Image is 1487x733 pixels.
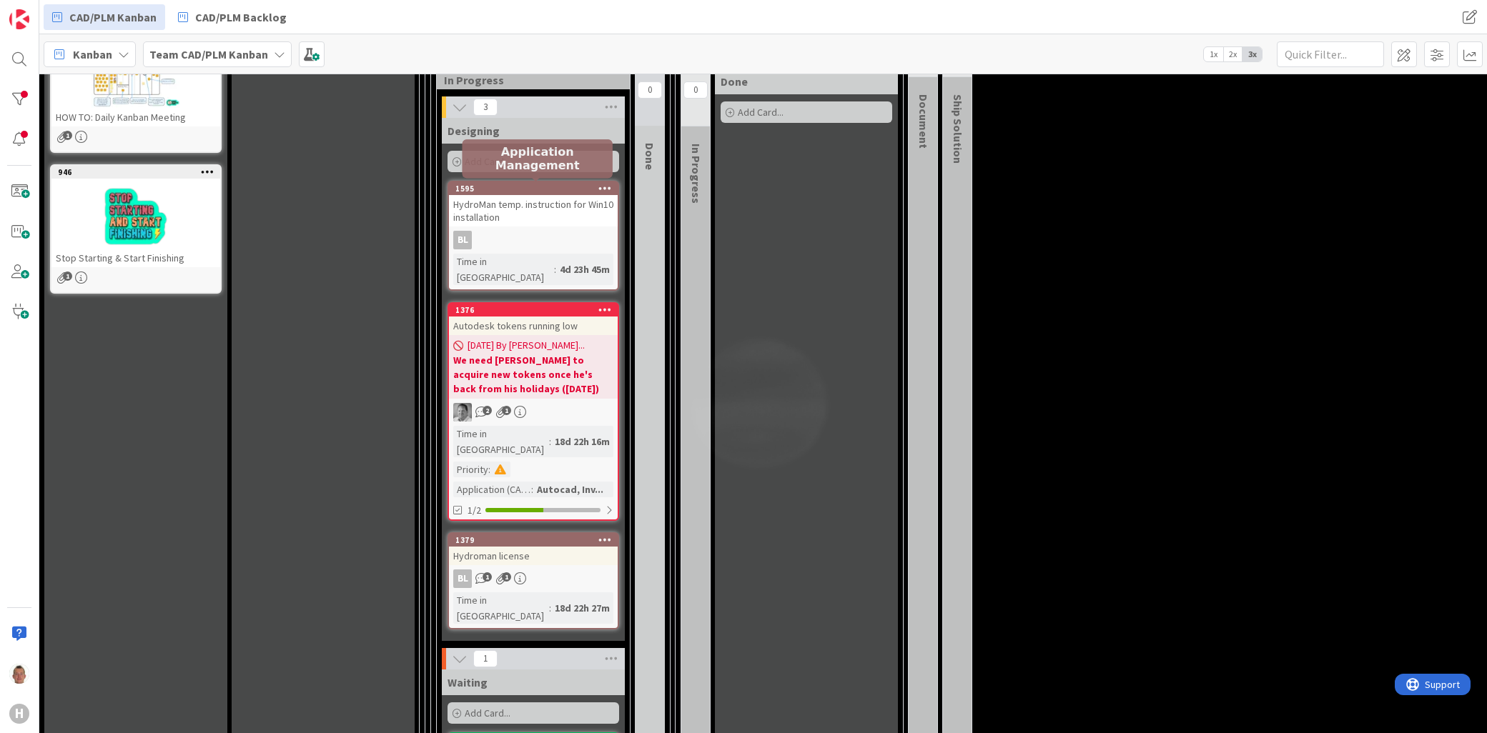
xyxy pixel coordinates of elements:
div: Priority [453,462,488,477]
div: 1379 [449,534,618,547]
span: Support [30,2,65,19]
div: BL [453,569,472,588]
div: Hydroman license [449,547,618,565]
div: 1376 [449,304,618,316]
div: Time in [GEOGRAPHIC_DATA] [453,592,549,624]
span: [DATE] By [PERSON_NAME]... [468,338,585,353]
span: In Progress [689,144,703,204]
a: 1379Hydroman licenseBLTime in [GEOGRAPHIC_DATA]:18d 22h 27m [448,532,619,629]
span: 1 [502,406,511,415]
div: BL [453,231,472,249]
span: 1 [63,271,72,281]
span: 1x [1204,47,1223,61]
div: Application (CAD/PLM) [453,482,531,497]
input: Quick Filter... [1277,41,1384,67]
div: Autodesk tokens running low [449,316,618,335]
span: Add Card... [738,106,784,119]
span: 1 [502,572,511,582]
span: Done [721,74,748,89]
div: Time in [GEOGRAPHIC_DATA] [453,426,549,457]
span: : [488,462,490,477]
div: 1379Hydroman license [449,534,618,565]
a: HOW TO: Daily Kanban Meeting [50,24,222,153]
img: TJ [9,664,29,684]
div: Autocad, Inv... [533,482,607,497]
span: 1 [483,572,492,582]
b: Team CAD/PLM Kanban [149,47,268,61]
div: 946Stop Starting & Start Finishing [51,166,220,267]
span: 3x [1243,47,1262,61]
div: 1595HydroMan temp. instruction for Win10 installation [449,182,618,226]
img: AV [453,403,472,422]
div: H [9,704,29,724]
a: 1595HydroMan temp. instruction for Win10 installationBLTime in [GEOGRAPHIC_DATA]:4d 23h 45m [448,181,619,291]
span: : [549,434,551,449]
span: 0 [638,81,662,99]
div: 1376Autodesk tokens running low [449,304,618,335]
span: 2x [1223,47,1243,61]
img: Visit kanbanzone.com [9,9,29,29]
div: BL [449,231,618,249]
span: : [549,600,551,616]
span: 0 [683,81,708,99]
a: 946Stop Starting & Start Finishing [50,164,222,294]
div: BL [449,569,618,588]
span: Ship Solution [951,94,965,164]
span: : [531,482,533,497]
a: 1376Autodesk tokens running low[DATE] By [PERSON_NAME]...We need [PERSON_NAME] to acquire new tok... [448,302,619,521]
span: 1/2 [468,503,481,518]
div: 946 [51,166,220,179]
span: : [554,261,556,277]
div: 1379 [455,535,618,545]
span: CAD/PLM Kanban [69,9,157,26]
span: Kanban [73,46,112,63]
div: Time in [GEOGRAPHIC_DATA] [453,254,554,285]
div: 18d 22h 16m [551,434,613,449]
span: Add Card... [465,707,510,719]
span: In Progress [444,73,612,87]
span: Waiting [448,675,488,689]
span: Designing [448,124,500,138]
div: 946 [58,167,220,177]
span: CAD/PLM Backlog [195,9,287,26]
div: Stop Starting & Start Finishing [51,249,220,267]
span: 1 [63,131,72,140]
div: HOW TO: Daily Kanban Meeting [51,25,220,126]
a: CAD/PLM Kanban [44,4,165,30]
span: 3 [473,99,498,116]
h5: Application Management [468,145,607,172]
div: 1376 [455,305,618,315]
b: We need [PERSON_NAME] to acquire new tokens once he's back from his holidays ([DATE]) [453,353,613,396]
span: 2 [483,406,492,415]
a: CAD/PLM Backlog [169,4,295,30]
span: Document [917,94,931,149]
div: 18d 22h 27m [551,600,613,616]
div: 1595 [449,182,618,195]
div: HOW TO: Daily Kanban Meeting [51,108,220,126]
span: 1 [473,650,498,667]
div: 1595 [455,184,618,194]
div: HydroMan temp. instruction for Win10 installation [449,195,618,226]
div: AV [449,403,618,422]
span: Done [643,143,657,170]
div: 4d 23h 45m [556,261,613,277]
